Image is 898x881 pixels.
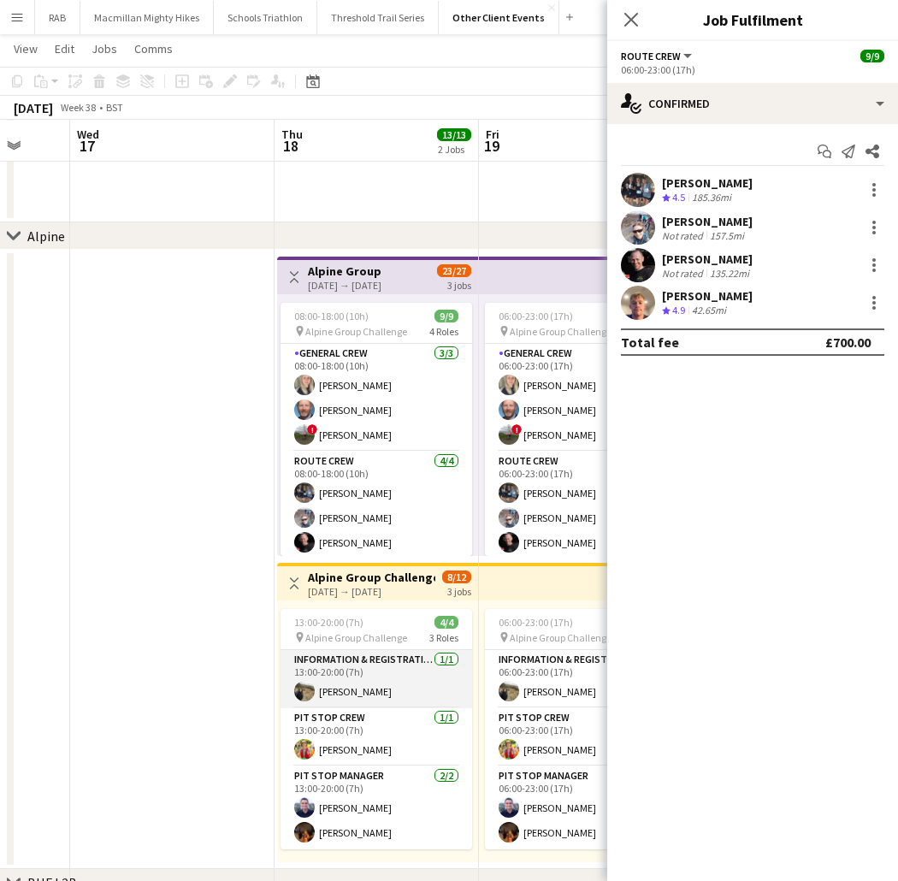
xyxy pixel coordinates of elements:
[485,452,676,584] app-card-role: Route Crew4/406:00-23:00 (17h)[PERSON_NAME][PERSON_NAME][PERSON_NAME]
[662,214,753,229] div: [PERSON_NAME]
[35,1,80,34] button: RAB
[7,38,44,60] a: View
[511,424,522,435] span: !
[621,334,679,351] div: Total fee
[281,766,472,849] app-card-role: Pit Stop Manager2/213:00-20:00 (7h)[PERSON_NAME][PERSON_NAME]
[442,571,471,583] span: 8/12
[439,1,559,34] button: Other Client Events
[434,310,458,322] span: 9/9
[281,650,472,708] app-card-role: Information & registration crew1/113:00-20:00 (7h)[PERSON_NAME]
[662,251,753,267] div: [PERSON_NAME]
[510,631,611,644] span: Alpine Group Challenge
[308,279,381,292] div: [DATE] → [DATE]
[308,585,435,598] div: [DATE] → [DATE]
[48,38,81,60] a: Edit
[281,303,472,556] app-job-card: 08:00-18:00 (10h)9/9 Alpine Group Challenge4 RolesGeneral Crew3/308:00-18:00 (10h)[PERSON_NAME][P...
[307,424,317,435] span: !
[92,41,117,56] span: Jobs
[55,41,74,56] span: Edit
[281,609,472,849] app-job-card: 13:00-20:00 (7h)4/4 Alpine Group Challenge3 RolesInformation & registration crew1/113:00-20:00 (7...
[447,583,471,598] div: 3 jobs
[485,303,676,556] app-job-card: 06:00-23:00 (17h)9/9 Alpine Group Challenge4 RolesGeneral Crew3/306:00-23:00 (17h)[PERSON_NAME][P...
[672,191,685,204] span: 4.5
[672,304,685,316] span: 4.9
[134,41,173,56] span: Comms
[706,267,753,280] div: 135.22mi
[14,99,53,116] div: [DATE]
[499,310,573,322] span: 06:00-23:00 (17h)
[437,128,471,141] span: 13/13
[106,101,123,114] div: BST
[607,9,898,31] h3: Job Fulfilment
[662,267,706,280] div: Not rated
[485,609,676,849] app-job-card: 06:00-23:00 (17h)4/4 Alpine Group Challenge3 RolesInformation & registration crew1/106:00-23:00 (...
[279,136,303,156] span: 18
[662,175,753,191] div: [PERSON_NAME]
[77,127,99,142] span: Wed
[434,616,458,629] span: 4/4
[607,83,898,124] div: Confirmed
[294,310,369,322] span: 08:00-18:00 (10h)
[485,650,676,708] app-card-role: Information & registration crew1/106:00-23:00 (17h)[PERSON_NAME]
[688,304,730,318] div: 42.65mi
[860,50,884,62] span: 9/9
[80,1,214,34] button: Macmillan Mighty Hikes
[662,229,706,242] div: Not rated
[429,325,458,338] span: 4 Roles
[214,1,317,34] button: Schools Triathlon
[485,708,676,766] app-card-role: Pit Stop Crew1/106:00-23:00 (17h)[PERSON_NAME]
[281,708,472,766] app-card-role: Pit Stop Crew1/113:00-20:00 (7h)[PERSON_NAME]
[429,631,458,644] span: 3 Roles
[688,191,735,205] div: 185.36mi
[437,264,471,277] span: 23/27
[308,570,435,585] h3: Alpine Group Challenge
[510,325,611,338] span: Alpine Group Challenge
[281,127,303,142] span: Thu
[308,263,381,279] h3: Alpine Group
[317,1,439,34] button: Threshold Trail Series
[621,63,884,76] div: 06:00-23:00 (17h)
[27,228,65,245] div: Alpine
[74,136,99,156] span: 17
[305,325,407,338] span: Alpine Group Challenge
[499,616,573,629] span: 06:00-23:00 (17h)
[127,38,180,60] a: Comms
[485,344,676,452] app-card-role: General Crew3/306:00-23:00 (17h)[PERSON_NAME][PERSON_NAME]![PERSON_NAME]
[485,766,676,849] app-card-role: Pit Stop Manager2/206:00-23:00 (17h)[PERSON_NAME][PERSON_NAME]
[621,50,694,62] button: Route Crew
[294,616,363,629] span: 13:00-20:00 (7h)
[447,277,471,292] div: 3 jobs
[281,344,472,452] app-card-role: General Crew3/308:00-18:00 (10h)[PERSON_NAME][PERSON_NAME]![PERSON_NAME]
[706,229,747,242] div: 157.5mi
[825,334,871,351] div: £700.00
[85,38,124,60] a: Jobs
[483,136,499,156] span: 19
[281,452,472,584] app-card-role: Route Crew4/408:00-18:00 (10h)[PERSON_NAME][PERSON_NAME][PERSON_NAME]
[14,41,38,56] span: View
[662,288,753,304] div: [PERSON_NAME]
[438,143,470,156] div: 2 Jobs
[56,101,99,114] span: Week 38
[621,50,681,62] span: Route Crew
[486,127,499,142] span: Fri
[305,631,407,644] span: Alpine Group Challenge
